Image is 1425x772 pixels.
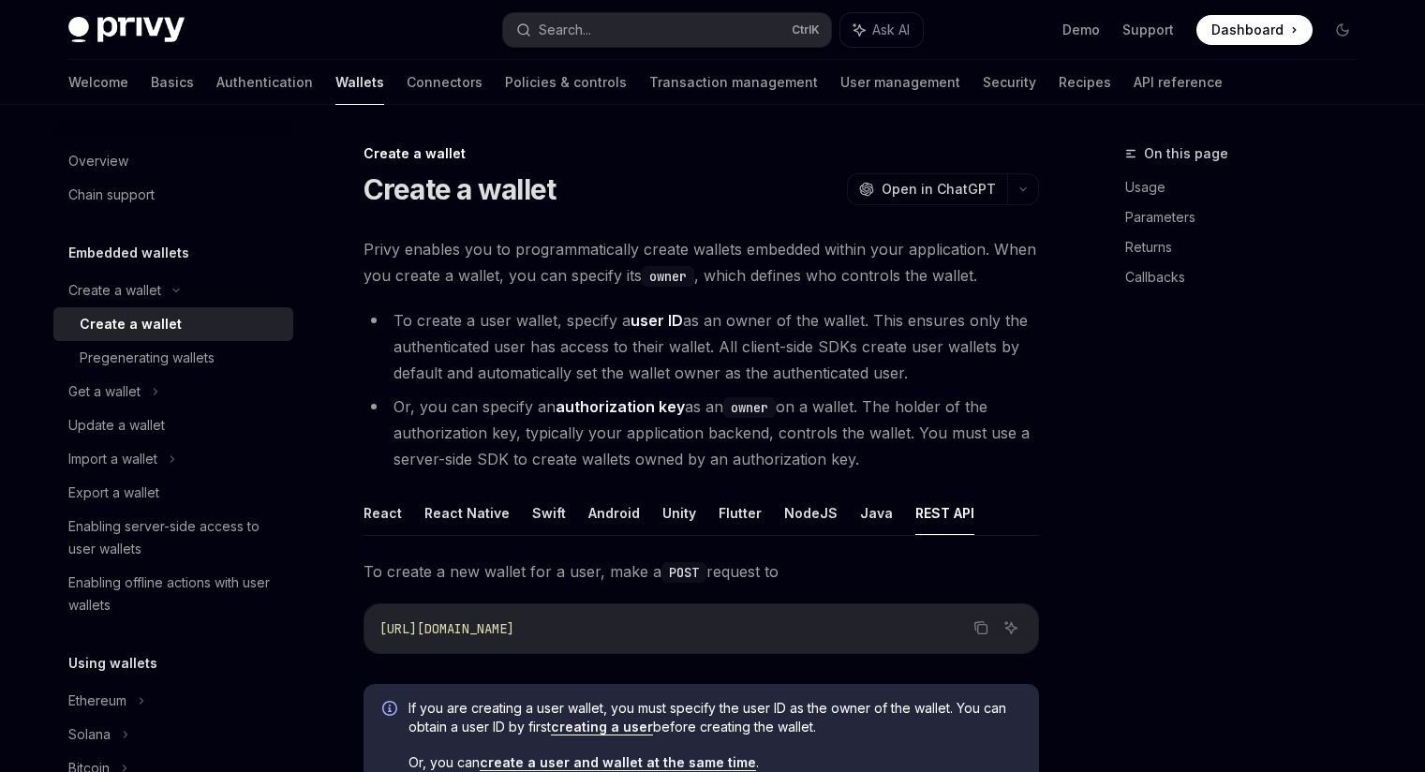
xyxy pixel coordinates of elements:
[151,60,194,105] a: Basics
[68,690,126,712] div: Ethereum
[335,60,384,105] a: Wallets
[216,60,313,105] a: Authentication
[68,242,189,264] h5: Embedded wallets
[882,180,996,199] span: Open in ChatGPT
[68,380,141,403] div: Get a wallet
[53,566,293,622] a: Enabling offline actions with user wallets
[53,178,293,212] a: Chain support
[915,491,974,535] button: REST API
[80,347,215,369] div: Pregenerating wallets
[551,719,653,735] a: creating a user
[68,652,157,675] h5: Using wallets
[53,476,293,510] a: Export a wallet
[68,572,282,616] div: Enabling offline actions with user wallets
[407,60,482,105] a: Connectors
[53,510,293,566] a: Enabling server-side access to user wallets
[539,19,591,41] div: Search...
[1122,21,1174,39] a: Support
[860,491,893,535] button: Java
[68,482,159,504] div: Export a wallet
[719,491,762,535] button: Flutter
[53,341,293,375] a: Pregenerating wallets
[364,172,557,206] h1: Create a wallet
[1125,172,1373,202] a: Usage
[424,491,510,535] button: React Native
[408,699,1020,736] span: If you are creating a user wallet, you must specify the user ID as the owner of the wallet. You c...
[480,754,756,771] a: create a user and wallet at the same time
[983,60,1036,105] a: Security
[847,173,1007,205] button: Open in ChatGPT
[408,753,1020,772] span: Or, you can .
[588,491,640,535] button: Android
[661,562,706,583] code: POST
[364,491,402,535] button: React
[364,236,1039,289] span: Privy enables you to programmatically create wallets embedded within your application. When you c...
[662,491,696,535] button: Unity
[1125,232,1373,262] a: Returns
[68,448,157,470] div: Import a wallet
[1211,21,1284,39] span: Dashboard
[68,515,282,560] div: Enabling server-side access to user wallets
[53,144,293,178] a: Overview
[68,414,165,437] div: Update a wallet
[53,307,293,341] a: Create a wallet
[1062,21,1100,39] a: Demo
[1144,142,1228,165] span: On this page
[1328,15,1358,45] button: Toggle dark mode
[1125,262,1373,292] a: Callbacks
[68,60,128,105] a: Welcome
[505,60,627,105] a: Policies & controls
[1196,15,1313,45] a: Dashboard
[792,22,820,37] span: Ctrl K
[68,723,111,746] div: Solana
[68,184,155,206] div: Chain support
[364,393,1039,472] li: Or, you can specify an as an on a wallet. The holder of the authorization key, typically your app...
[631,311,683,330] strong: user ID
[723,397,776,418] code: owner
[1059,60,1111,105] a: Recipes
[840,13,923,47] button: Ask AI
[840,60,960,105] a: User management
[784,491,838,535] button: NodeJS
[556,397,685,416] strong: authorization key
[53,408,293,442] a: Update a wallet
[68,279,161,302] div: Create a wallet
[999,616,1023,640] button: Ask AI
[379,620,514,637] span: [URL][DOMAIN_NAME]
[364,307,1039,386] li: To create a user wallet, specify a as an owner of the wallet. This ensures only the authenticated...
[364,558,1039,585] span: To create a new wallet for a user, make a request to
[382,701,401,720] svg: Info
[872,21,910,39] span: Ask AI
[80,313,182,335] div: Create a wallet
[68,17,185,43] img: dark logo
[649,60,818,105] a: Transaction management
[1134,60,1223,105] a: API reference
[503,13,831,47] button: Search...CtrlK
[364,144,1039,163] div: Create a wallet
[969,616,993,640] button: Copy the contents from the code block
[1125,202,1373,232] a: Parameters
[68,150,128,172] div: Overview
[532,491,566,535] button: Swift
[642,266,694,287] code: owner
